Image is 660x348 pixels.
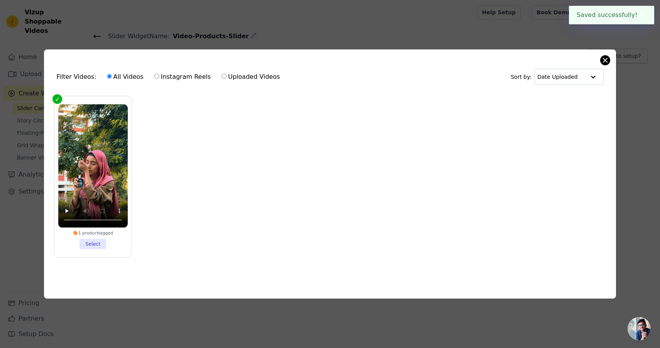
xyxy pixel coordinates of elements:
label: All Videos [107,72,144,82]
label: Uploaded Videos [221,72,280,82]
a: Open chat [628,317,651,340]
div: Saved successfully! [569,6,654,24]
div: 1 product tagged [58,230,128,236]
button: Close [638,10,646,20]
button: Close modal [601,56,610,65]
label: Instagram Reels [154,72,211,82]
div: Sort by: [511,69,604,85]
div: Filter Videos: [56,68,284,86]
